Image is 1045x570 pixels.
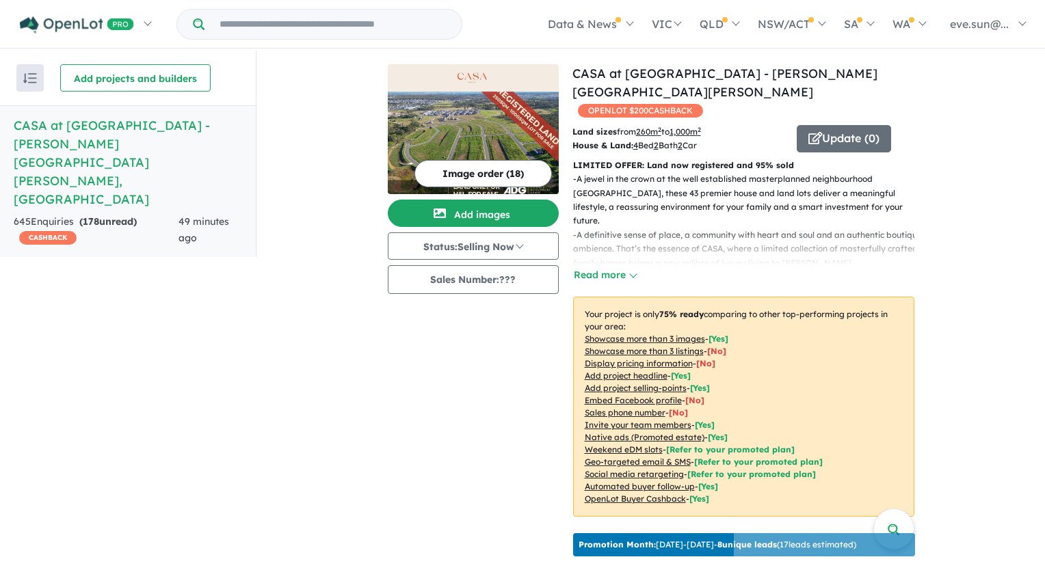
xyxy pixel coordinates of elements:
[572,66,877,100] a: CASA at [GEOGRAPHIC_DATA] - [PERSON_NAME][GEOGRAPHIC_DATA][PERSON_NAME]
[689,493,709,504] span: [Yes]
[585,457,691,467] u: Geo-targeted email & SMS
[633,140,638,150] u: 4
[579,539,656,549] b: Promotion Month:
[670,126,701,137] u: 1,000 m
[23,73,37,83] img: sort.svg
[585,346,704,356] u: Showcase more than 3 listings
[678,140,683,150] u: 2
[585,420,691,430] u: Invite your team members
[178,215,229,244] span: 49 minutes ago
[388,232,559,260] button: Status:Selling Now
[685,395,704,405] span: [ No ]
[393,70,553,86] img: CASA at Sapphire Estate - Rouse Hill Logo
[19,231,77,245] span: CASHBACK
[207,10,459,39] input: Try estate name, suburb, builder or developer
[388,92,559,194] img: CASA at Sapphire Estate - Rouse Hill
[690,383,710,393] span: [ Yes ]
[572,140,633,150] b: House & Land:
[585,395,682,405] u: Embed Facebook profile
[669,407,688,418] span: [ No ]
[585,432,704,442] u: Native ads (Promoted estate)
[654,140,659,150] u: 2
[573,297,914,517] p: Your project is only comparing to other top-performing projects in your area: - - - - - - - - - -...
[585,383,687,393] u: Add project selling-points
[950,17,1009,31] span: eve.sun@...
[60,64,211,92] button: Add projects and builders
[695,420,715,430] span: [ Yes ]
[573,172,925,228] p: - A jewel in the crown at the well established masterplanned neighbourhood [GEOGRAPHIC_DATA], the...
[658,126,661,133] sup: 2
[572,139,786,152] p: Bed Bath Car
[572,125,786,139] p: from
[585,334,705,344] u: Showcase more than 3 images
[707,346,726,356] span: [ No ]
[636,126,661,137] u: 260 m
[698,126,701,133] sup: 2
[585,493,686,504] u: OpenLot Buyer Cashback
[694,457,823,467] span: [Refer to your promoted plan]
[717,539,777,549] b: 8 unique leads
[573,159,914,172] p: LIMITED OFFER: Land now registered and 95% sold
[696,358,715,368] span: [ No ]
[14,214,178,247] div: 645 Enquir ies
[414,160,552,187] button: Image order (18)
[671,370,691,381] span: [ Yes ]
[585,370,667,381] u: Add project headline
[698,481,718,491] span: [Yes]
[14,116,242,208] h5: CASA at [GEOGRAPHIC_DATA] - [PERSON_NAME][GEOGRAPHIC_DATA][PERSON_NAME] , [GEOGRAPHIC_DATA]
[666,444,795,454] span: [Refer to your promoted plan]
[573,228,925,284] p: - A definitive sense of place, a community with heart and soul and an authentic boutique ambience...
[20,16,134,33] img: Openlot PRO Logo White
[709,334,728,344] span: [ Yes ]
[83,215,99,228] span: 178
[585,444,663,454] u: Weekend eDM slots
[579,539,856,551] p: [DATE] - [DATE] - ( 17 leads estimated)
[578,104,703,118] span: OPENLOT $ 200 CASHBACK
[687,469,816,479] span: [Refer to your promoted plan]
[585,358,693,368] u: Display pricing information
[388,64,559,194] a: CASA at Sapphire Estate - Rouse Hill LogoCASA at Sapphire Estate - Rouse Hill
[797,125,891,152] button: Update (0)
[572,126,617,137] b: Land sizes
[661,126,701,137] span: to
[388,265,559,294] button: Sales Number:???
[585,407,665,418] u: Sales phone number
[585,469,684,479] u: Social media retargeting
[79,215,137,228] strong: ( unread)
[585,481,695,491] u: Automated buyer follow-up
[573,267,637,283] button: Read more
[388,200,559,227] button: Add images
[659,309,704,319] b: 75 % ready
[708,432,728,442] span: [Yes]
